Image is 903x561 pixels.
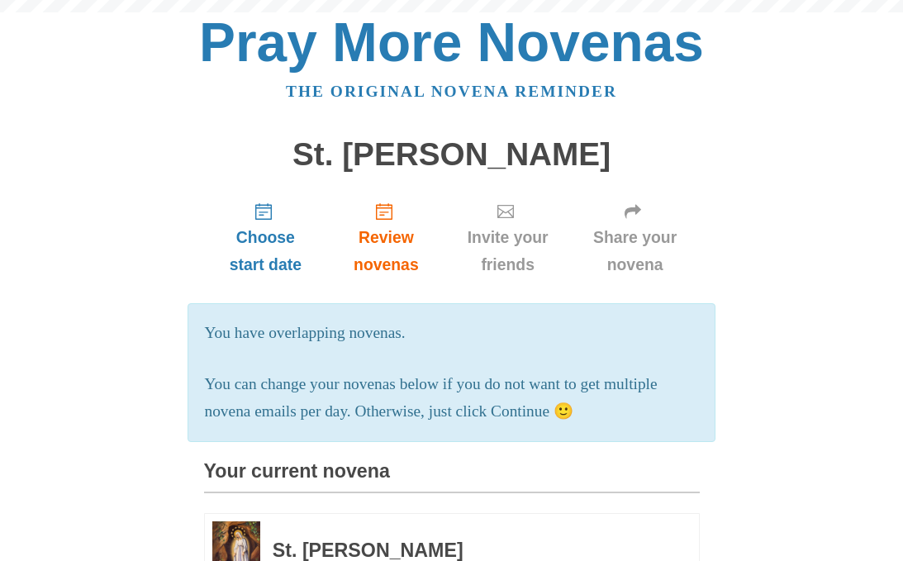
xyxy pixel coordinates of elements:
span: Review novenas [344,224,428,278]
a: Share your novena [571,188,700,287]
p: You can change your novenas below if you do not want to get multiple novena emails per day. Other... [205,371,699,426]
h1: St. [PERSON_NAME] [204,137,700,173]
span: Share your novena [587,224,683,278]
a: Choose start date [204,188,328,287]
p: You have overlapping novenas. [205,320,699,347]
a: Pray More Novenas [199,12,704,73]
a: Review novenas [327,188,444,287]
a: Invite your friends [445,188,571,287]
a: The original novena reminder [286,83,617,100]
span: Invite your friends [462,224,554,278]
h3: Your current novena [204,461,700,493]
span: Choose start date [221,224,311,278]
